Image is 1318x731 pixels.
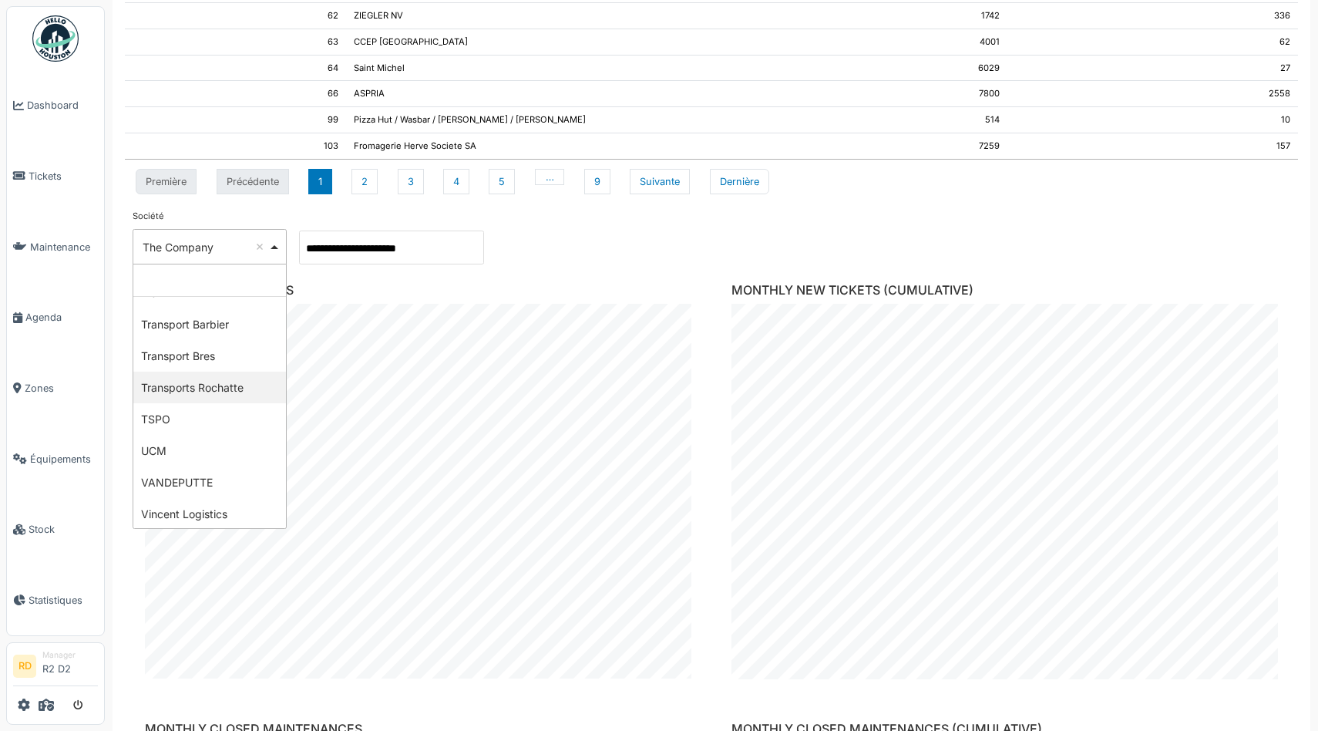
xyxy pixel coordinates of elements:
[346,133,787,160] td: Fromagerie Herve Societe SA
[786,107,1007,133] td: 514
[346,107,787,133] td: Pizza Hut / Wasbar / [PERSON_NAME] / [PERSON_NAME]
[29,593,98,608] span: Statistiques
[346,81,787,107] td: ASPRIA
[13,649,98,686] a: RD ManagerR2 D2
[710,169,769,194] button: Last
[133,498,286,530] div: Vincent Logistics
[786,3,1007,29] td: 1742
[786,81,1007,107] td: 7800
[25,310,98,325] span: Agenda
[7,141,104,212] a: Tickets
[30,240,98,254] span: Maintenance
[346,3,787,29] td: ZIEGLER NV
[30,452,98,467] span: Équipements
[29,169,98,184] span: Tickets
[125,56,346,82] td: 64
[125,107,346,133] td: 99
[42,649,98,682] li: R2 D2
[398,169,424,194] button: 3
[489,169,515,194] button: 5
[133,403,286,435] div: TSPO
[7,423,104,494] a: Équipements
[346,56,787,82] td: Saint Michel
[125,133,346,160] td: 103
[731,283,1278,298] h6: MONTHLY NEW TICKETS (CUMULATIVE)
[125,164,1298,200] nav: pagination
[133,340,286,372] div: Transport Bres
[7,282,104,353] a: Agenda
[346,29,787,56] td: CCEP [GEOGRAPHIC_DATA]
[125,29,346,56] td: 63
[133,467,286,498] div: VANDEPUTTE
[133,210,164,223] label: Société
[133,435,286,467] div: UCM
[1007,56,1298,82] td: 27
[125,81,346,107] td: 66
[133,372,286,403] div: Transports Rochatte
[27,98,98,113] span: Dashboard
[1007,3,1298,29] td: 336
[535,169,565,185] button: …
[351,169,378,194] button: 2
[32,15,79,62] img: Badge_color-CXgf-gQk.svg
[1007,133,1298,160] td: 157
[143,239,268,255] div: The Company
[7,494,104,565] a: Stock
[584,169,610,194] button: 9
[42,649,98,661] div: Manager
[13,655,36,678] li: RD
[786,133,1007,160] td: 7259
[786,29,1007,56] td: 4001
[133,308,286,340] div: Transport Barbier
[125,3,346,29] td: 62
[252,239,267,254] button: Remove item: '1'
[145,283,691,298] h6: MONTHLY NEW TICKETS
[133,264,286,297] input: Tous
[7,211,104,282] a: Maintenance
[308,169,332,194] button: 1
[7,565,104,636] a: Statistiques
[786,56,1007,82] td: 6029
[1007,29,1298,56] td: 62
[29,522,98,537] span: Stock
[7,70,104,141] a: Dashboard
[1007,81,1298,107] td: 2558
[1007,107,1298,133] td: 10
[25,381,98,396] span: Zones
[7,353,104,424] a: Zones
[443,169,469,194] button: 4
[630,169,690,194] button: Next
